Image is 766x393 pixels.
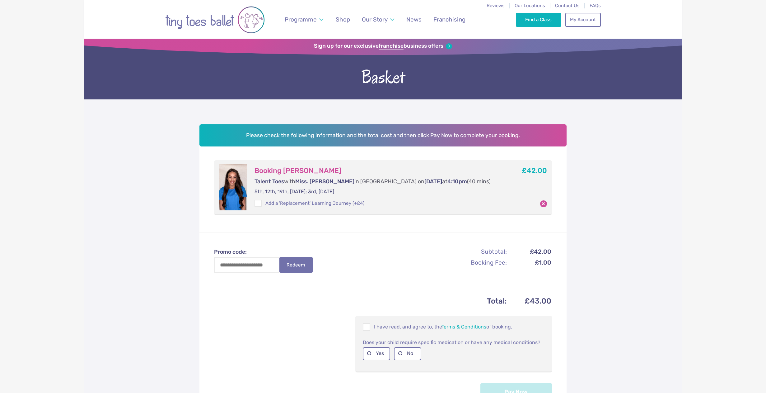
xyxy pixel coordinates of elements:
[431,12,469,27] a: Franchising
[565,13,601,26] a: My Account
[255,166,500,175] h3: Booking [PERSON_NAME]
[314,43,452,50] a: Sign up for our exclusivefranchisebusiness offers
[285,16,317,23] span: Programme
[255,178,284,185] span: Talent Toes
[515,3,545,8] a: Our Locations
[363,323,544,331] p: I have read, and agree to, the of booking.
[508,295,551,308] td: £43.00
[433,16,465,23] span: Franchising
[441,257,507,268] th: Booking Fee:
[214,248,319,256] label: Promo code:
[359,12,397,27] a: Our Story
[215,295,507,308] th: Total:
[362,16,388,23] span: Our Story
[403,12,424,27] a: News
[255,200,364,207] label: Add a 'Replacement' Learning Journey (+£4)
[165,4,265,36] img: tiny toes ballet
[282,12,326,27] a: Programme
[394,347,421,360] label: No
[363,347,390,360] label: Yes
[279,257,312,273] button: Redeem
[406,16,422,23] span: News
[333,12,353,27] a: Shop
[555,3,580,8] a: Contact Us
[255,188,500,195] p: 5th, 12th, 19th, [DATE]; 3rd, [DATE]
[508,247,551,257] td: £42.00
[199,124,567,146] h2: Please check the following information and the total cost and then click Pay Now to complete your...
[336,16,350,23] span: Shop
[84,65,682,87] span: Basket
[424,178,442,185] span: [DATE]
[441,324,486,330] a: Terms & Conditions
[590,3,601,8] a: FAQs
[441,247,507,257] th: Subtotal:
[522,166,547,175] b: £42.00
[255,178,500,185] p: with in [GEOGRAPHIC_DATA] on at (40 mins)
[447,178,467,185] span: 4:10pm
[295,178,354,185] span: Miss. [PERSON_NAME]
[516,13,562,26] a: Find a Class
[379,43,404,50] strong: franchise
[487,3,505,8] a: Reviews
[363,338,544,346] p: Does your child require specific medication or have any medical conditions?
[508,257,551,268] td: £1.00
